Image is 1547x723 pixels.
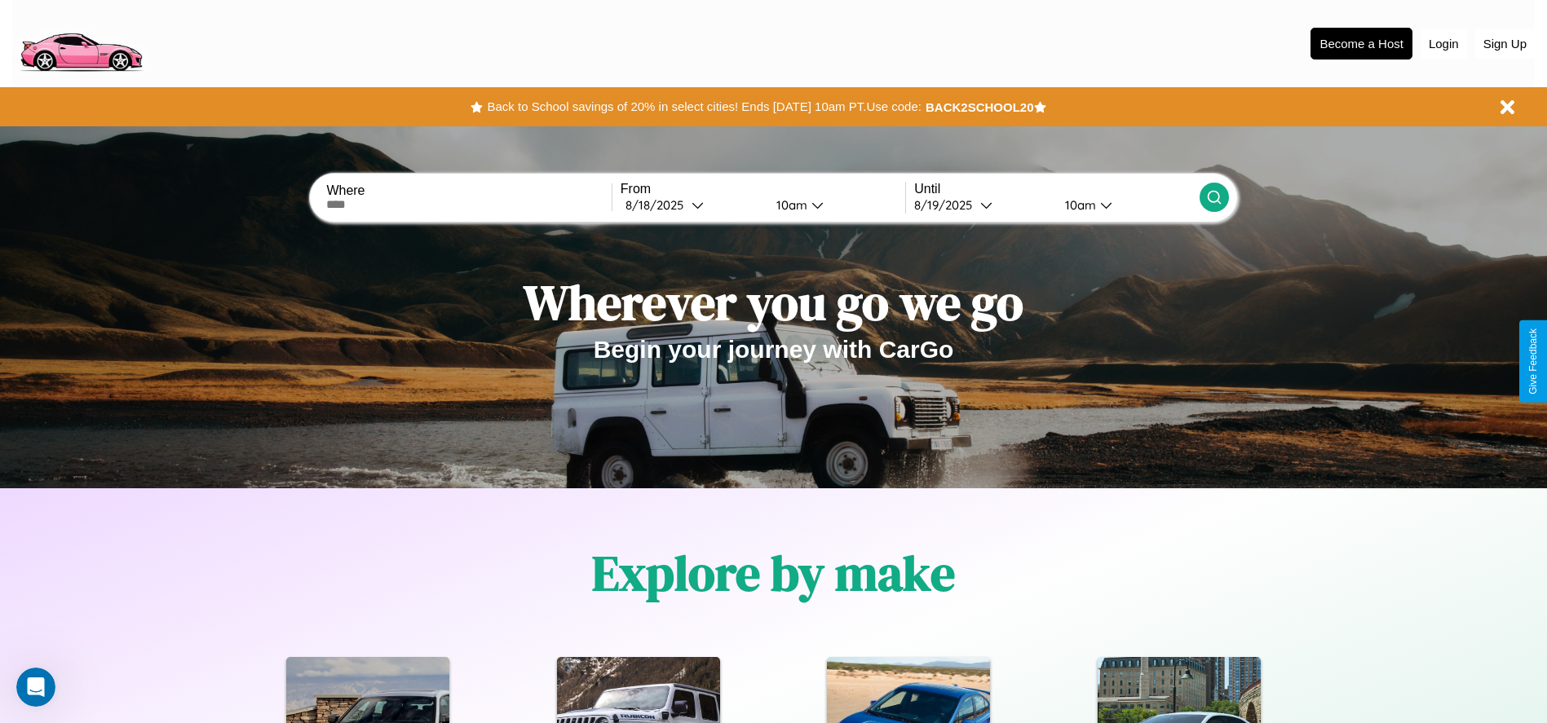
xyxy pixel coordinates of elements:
[926,100,1034,114] b: BACK2SCHOOL20
[1475,29,1535,59] button: Sign Up
[763,196,906,214] button: 10am
[768,197,811,213] div: 10am
[914,197,980,213] div: 8 / 19 / 2025
[1421,29,1467,59] button: Login
[914,182,1199,196] label: Until
[625,197,692,213] div: 8 / 18 / 2025
[621,182,905,196] label: From
[483,95,925,118] button: Back to School savings of 20% in select cities! Ends [DATE] 10am PT.Use code:
[621,196,763,214] button: 8/18/2025
[1311,28,1412,60] button: Become a Host
[12,8,149,76] img: logo
[1057,197,1100,213] div: 10am
[1052,196,1200,214] button: 10am
[16,668,55,707] iframe: Intercom live chat
[592,540,955,606] h1: Explore by make
[1527,328,1539,395] div: Give Feedback
[326,183,611,198] label: Where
